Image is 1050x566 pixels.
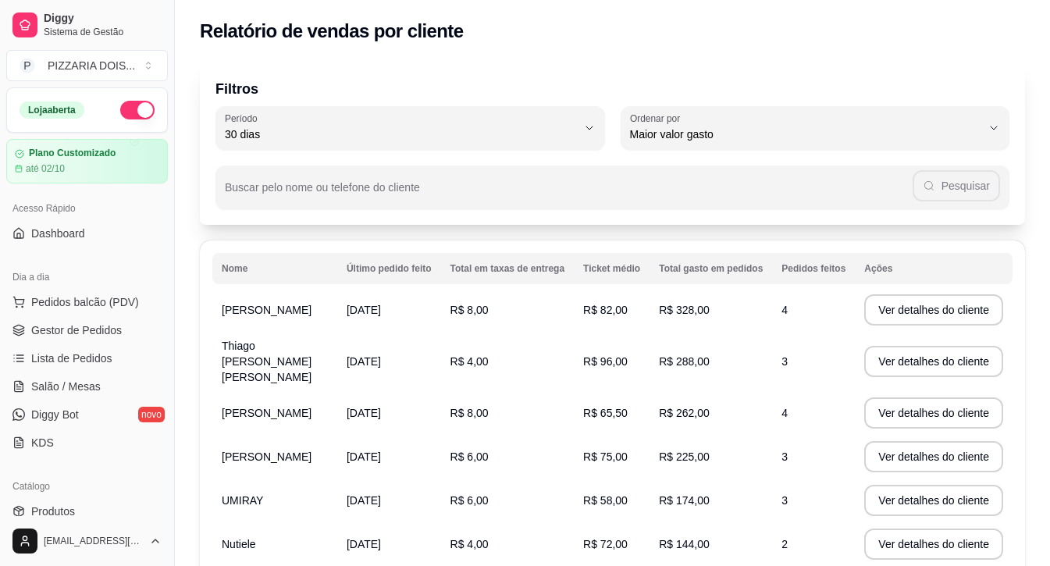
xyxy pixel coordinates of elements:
span: Sistema de Gestão [44,26,162,38]
span: R$ 58,00 [583,494,628,507]
span: [PERSON_NAME] [222,450,311,463]
span: 4 [781,304,788,316]
div: Loja aberta [20,101,84,119]
th: Total em taxas de entrega [441,253,575,284]
span: Diggy [44,12,162,26]
span: Diggy Bot [31,407,79,422]
th: Ticket médio [574,253,650,284]
div: Dia a dia [6,265,168,290]
button: Ver detalhes do cliente [864,485,1003,516]
span: R$ 144,00 [659,538,710,550]
label: Período [225,112,262,125]
span: R$ 174,00 [659,494,710,507]
span: R$ 96,00 [583,355,628,368]
span: [DATE] [347,538,381,550]
span: [PERSON_NAME] [222,304,311,316]
h2: Relatório de vendas por cliente [200,19,464,44]
th: Último pedido feito [337,253,441,284]
button: Ver detalhes do cliente [864,397,1003,429]
button: [EMAIL_ADDRESS][DOMAIN_NAME] [6,522,168,560]
button: Período30 dias [215,106,605,150]
input: Buscar pelo nome ou telefone do cliente [225,186,913,201]
span: Dashboard [31,226,85,241]
span: [DATE] [347,450,381,463]
span: R$ 65,50 [583,407,628,419]
span: 3 [781,355,788,368]
span: R$ 328,00 [659,304,710,316]
div: Catálogo [6,474,168,499]
span: Maior valor gasto [630,126,982,142]
a: KDS [6,430,168,455]
span: Salão / Mesas [31,379,101,394]
button: Alterar Status [120,101,155,119]
article: até 02/10 [26,162,65,175]
a: Produtos [6,499,168,524]
a: Gestor de Pedidos [6,318,168,343]
span: R$ 4,00 [450,355,489,368]
span: [DATE] [347,407,381,419]
span: KDS [31,435,54,450]
span: R$ 225,00 [659,450,710,463]
th: Total gasto em pedidos [650,253,772,284]
a: Lista de Pedidos [6,346,168,371]
span: [DATE] [347,494,381,507]
span: R$ 82,00 [583,304,628,316]
span: Pedidos balcão (PDV) [31,294,139,310]
span: 3 [781,450,788,463]
span: Nutiele [222,538,256,550]
span: R$ 262,00 [659,407,710,419]
span: [PERSON_NAME] [222,407,311,419]
article: Plano Customizado [29,148,116,159]
span: Lista de Pedidos [31,351,112,366]
span: [DATE] [347,304,381,316]
span: [DATE] [347,355,381,368]
span: 2 [781,538,788,550]
span: Produtos [31,504,75,519]
span: 30 dias [225,126,577,142]
span: R$ 6,00 [450,450,489,463]
span: 4 [781,407,788,419]
span: R$ 8,00 [450,304,489,316]
button: Ver detalhes do cliente [864,529,1003,560]
th: Pedidos feitos [772,253,855,284]
span: R$ 288,00 [659,355,710,368]
a: Salão / Mesas [6,374,168,399]
span: R$ 6,00 [450,494,489,507]
button: Pedidos balcão (PDV) [6,290,168,315]
button: Ver detalhes do cliente [864,294,1003,326]
button: Ordenar porMaior valor gasto [621,106,1010,150]
div: PIZZARIA DOIS ... [48,58,135,73]
span: 3 [781,494,788,507]
span: R$ 75,00 [583,450,628,463]
span: [EMAIL_ADDRESS][DOMAIN_NAME] [44,535,143,547]
a: Diggy Botnovo [6,402,168,427]
button: Ver detalhes do cliente [864,441,1003,472]
p: Filtros [215,78,1009,100]
span: R$ 72,00 [583,538,628,550]
a: Plano Customizadoaté 02/10 [6,139,168,183]
a: Dashboard [6,221,168,246]
span: R$ 8,00 [450,407,489,419]
span: Gestor de Pedidos [31,322,122,338]
button: Select a team [6,50,168,81]
label: Ordenar por [630,112,685,125]
th: Ações [855,253,1013,284]
span: UMIRAY [222,494,263,507]
span: R$ 4,00 [450,538,489,550]
span: P [20,58,35,73]
th: Nome [212,253,337,284]
div: Acesso Rápido [6,196,168,221]
a: DiggySistema de Gestão [6,6,168,44]
span: Thiago [PERSON_NAME] [PERSON_NAME] [222,340,311,383]
button: Ver detalhes do cliente [864,346,1003,377]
